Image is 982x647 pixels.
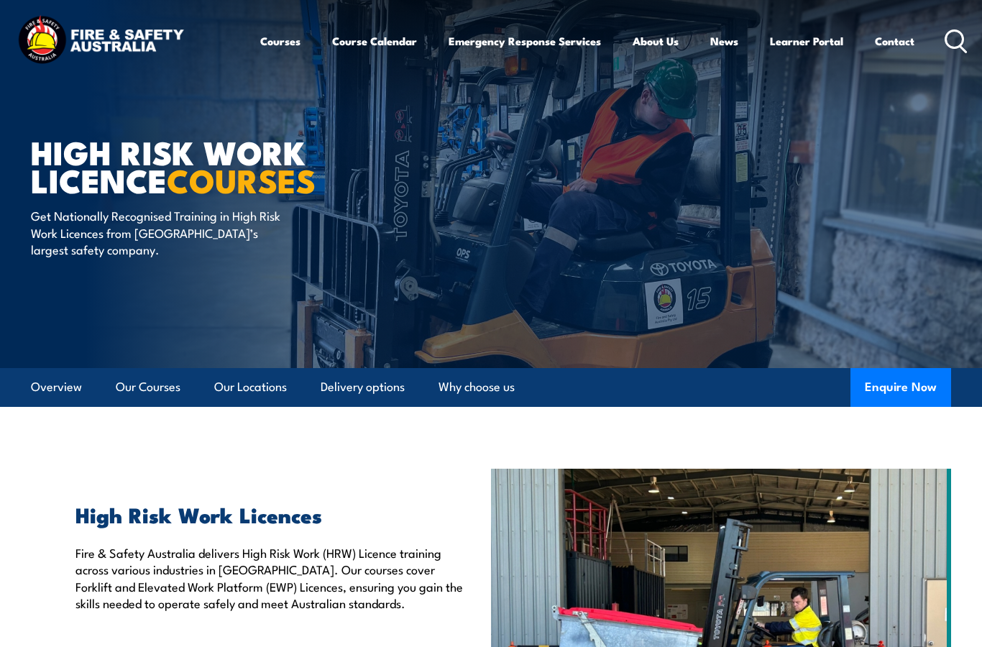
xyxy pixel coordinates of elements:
[850,368,951,407] button: Enquire Now
[449,24,601,58] a: Emergency Response Services
[710,24,738,58] a: News
[31,207,293,257] p: Get Nationally Recognised Training in High Risk Work Licences from [GEOGRAPHIC_DATA]’s largest sa...
[31,368,82,406] a: Overview
[260,24,300,58] a: Courses
[31,137,386,193] h1: High Risk Work Licence
[321,368,405,406] a: Delivery options
[75,505,469,523] h2: High Risk Work Licences
[875,24,914,58] a: Contact
[332,24,417,58] a: Course Calendar
[116,368,180,406] a: Our Courses
[633,24,679,58] a: About Us
[75,544,469,612] p: Fire & Safety Australia delivers High Risk Work (HRW) Licence training across various industries ...
[214,368,287,406] a: Our Locations
[167,155,316,204] strong: COURSES
[439,368,515,406] a: Why choose us
[770,24,843,58] a: Learner Portal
